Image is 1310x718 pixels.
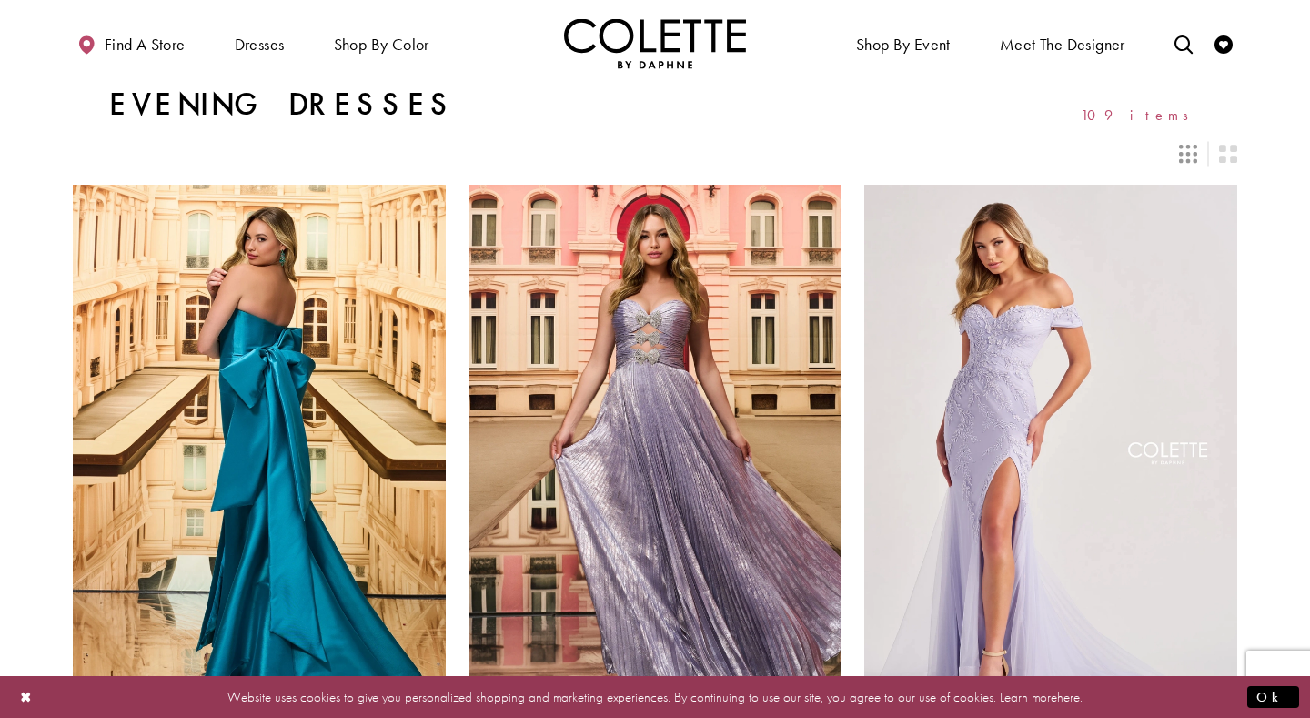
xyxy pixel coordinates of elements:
a: here [1057,687,1080,705]
span: Switch layout to 3 columns [1179,145,1197,163]
a: Check Wishlist [1210,18,1237,68]
span: Find a store [105,35,186,54]
span: Shop By Event [851,18,955,68]
button: Close Dialog [11,681,42,713]
span: Meet the designer [1000,35,1125,54]
span: Switch layout to 2 columns [1219,145,1237,163]
h1: Evening Dresses [109,86,456,123]
span: Shop By Event [856,35,951,54]
a: Find a store [73,18,189,68]
button: Submit Dialog [1247,685,1299,708]
span: 109 items [1081,107,1201,123]
a: Visit Home Page [564,18,746,68]
span: Shop by color [334,35,429,54]
div: Layout Controls [62,134,1248,174]
a: Meet the designer [995,18,1130,68]
p: Website uses cookies to give you personalized shopping and marketing experiences. By continuing t... [131,684,1179,709]
a: Toggle search [1170,18,1197,68]
img: Colette by Daphne [564,18,746,68]
span: Shop by color [329,18,434,68]
span: Dresses [235,35,285,54]
span: Dresses [230,18,289,68]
